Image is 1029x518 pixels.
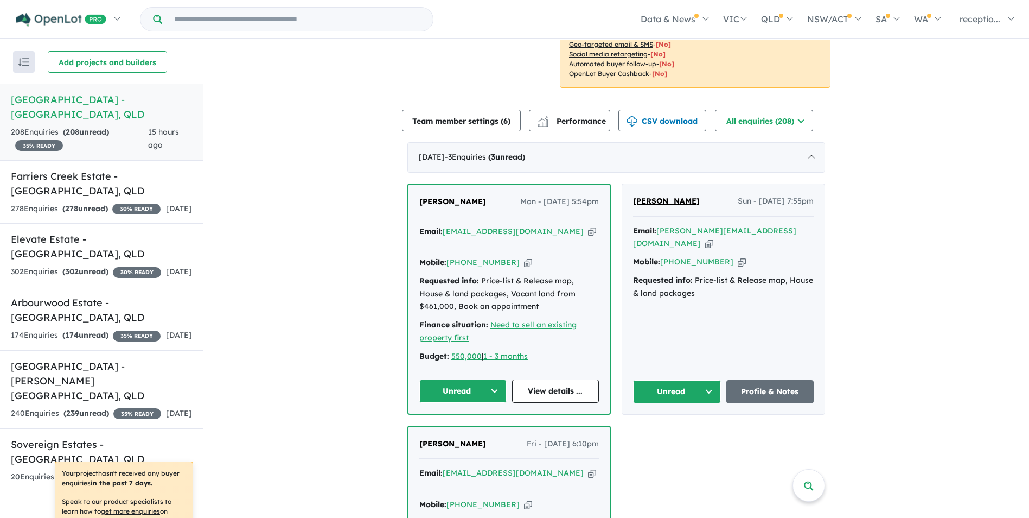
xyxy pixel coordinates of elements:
[63,408,109,418] strong: ( unread)
[48,51,167,73] button: Add projects and builders
[524,257,532,268] button: Copy
[62,267,108,276] strong: ( unread)
[633,274,814,300] div: Price-list & Release map, House & land packages
[66,127,79,137] span: 208
[633,195,700,208] a: [PERSON_NAME]
[660,257,733,267] a: [PHONE_NUMBER]
[633,380,721,403] button: Unread
[633,226,796,249] a: [PERSON_NAME][EMAIL_ADDRESS][DOMAIN_NAME]
[91,479,152,487] b: in the past 7 days.
[588,468,596,479] button: Copy
[402,110,521,131] button: Team member settings (6)
[520,195,599,209] span: Mon - [DATE] 5:54pm
[66,408,79,418] span: 239
[148,127,179,150] span: 15 hours ago
[419,380,507,403] button: Unread
[627,116,637,127] img: download icon
[419,468,443,478] strong: Email:
[446,257,520,267] a: [PHONE_NUMBER]
[491,152,495,162] span: 3
[659,60,674,68] span: [No]
[419,500,446,509] strong: Mobile:
[419,320,488,330] strong: Finance situation:
[445,152,525,162] span: - 3 Enquir ies
[633,257,660,267] strong: Mobile:
[65,330,79,340] span: 174
[101,507,160,515] u: get more enquiries
[11,126,148,152] div: 208 Enquir ies
[633,226,656,236] strong: Email:
[569,70,649,78] u: OpenLot Buyer Cashback
[419,195,486,209] a: [PERSON_NAME]
[512,380,599,403] a: View details ...
[11,92,192,122] h5: [GEOGRAPHIC_DATA] - [GEOGRAPHIC_DATA] , QLD
[63,127,109,137] strong: ( unread)
[65,267,79,276] span: 302
[65,204,78,213] span: 278
[11,203,161,216] div: 278 Enquir ies
[166,204,192,213] span: [DATE]
[529,110,610,131] button: Performance
[618,110,706,131] button: CSV download
[166,330,192,340] span: [DATE]
[164,8,431,31] input: Try estate name, suburb, builder or developer
[633,196,700,206] span: [PERSON_NAME]
[527,438,599,451] span: Fri - [DATE] 6:10pm
[488,152,525,162] strong: ( unread)
[569,60,656,68] u: Automated buyer follow-up
[11,232,192,261] h5: Elevate Estate - [GEOGRAPHIC_DATA] , QLD
[16,13,106,27] img: Openlot PRO Logo White
[113,331,161,342] span: 35 % READY
[407,142,825,173] div: [DATE]
[960,14,1000,24] span: receptio...
[11,329,161,342] div: 174 Enquir ies
[419,226,443,236] strong: Email:
[443,226,584,236] a: [EMAIL_ADDRESS][DOMAIN_NAME]
[15,140,63,151] span: 35 % READY
[633,275,693,285] strong: Requested info:
[113,408,161,419] span: 35 % READY
[11,471,152,484] div: 20 Enquir ies
[569,40,653,48] u: Geo-targeted email & SMS
[738,256,746,268] button: Copy
[451,351,482,361] a: 550,000
[419,276,479,286] strong: Requested info:
[11,407,161,420] div: 240 Enquir ies
[738,195,814,208] span: Sun - [DATE] 7:55pm
[705,238,713,249] button: Copy
[62,330,108,340] strong: ( unread)
[419,350,599,363] div: |
[166,408,192,418] span: [DATE]
[112,204,161,214] span: 30 % READY
[569,50,648,58] u: Social media retargeting
[524,499,532,510] button: Copy
[503,116,508,126] span: 6
[11,437,192,466] h5: Sovereign Estates - [GEOGRAPHIC_DATA] , QLD
[11,169,192,198] h5: Farriers Creek Estate - [GEOGRAPHIC_DATA] , QLD
[419,439,486,448] span: [PERSON_NAME]
[166,267,192,276] span: [DATE]
[419,197,486,206] span: [PERSON_NAME]
[62,204,108,213] strong: ( unread)
[419,257,446,267] strong: Mobile:
[113,267,161,278] span: 30 % READY
[18,58,29,66] img: sort.svg
[483,351,528,361] a: 1 - 3 months
[538,119,548,127] img: bar-chart.svg
[11,295,192,325] h5: Arbourwood Estate - [GEOGRAPHIC_DATA] , QLD
[11,359,192,403] h5: [GEOGRAPHIC_DATA] - [PERSON_NAME][GEOGRAPHIC_DATA] , QLD
[419,275,599,313] div: Price-list & Release map, House & land packages, Vacant land from $461,000, Book an appointment
[726,380,814,403] a: Profile & Notes
[538,116,548,122] img: line-chart.svg
[419,351,449,361] strong: Budget:
[443,468,584,478] a: [EMAIL_ADDRESS][DOMAIN_NAME]
[652,70,667,78] span: [No]
[539,116,606,126] span: Performance
[650,50,666,58] span: [No]
[419,320,577,343] a: Need to sell an existing property first
[11,266,161,279] div: 302 Enquir ies
[446,500,520,509] a: [PHONE_NUMBER]
[588,226,596,237] button: Copy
